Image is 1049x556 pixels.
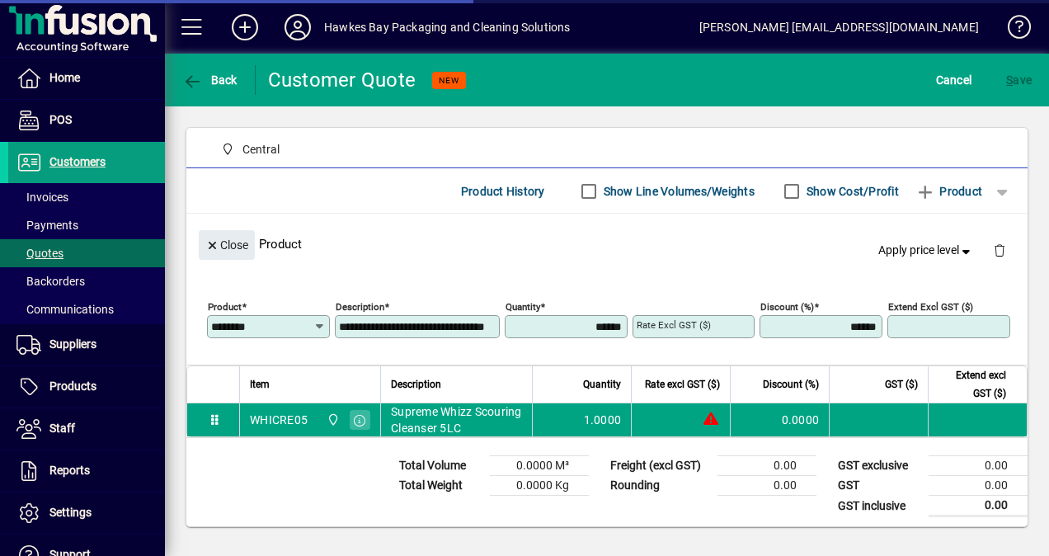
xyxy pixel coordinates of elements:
[699,14,979,40] div: [PERSON_NAME] [EMAIL_ADDRESS][DOMAIN_NAME]
[49,379,96,393] span: Products
[763,375,819,393] span: Discount (%)
[16,219,78,232] span: Payments
[391,375,441,393] span: Description
[8,295,165,323] a: Communications
[8,100,165,141] a: POS
[195,237,259,252] app-page-header-button: Close
[830,476,929,496] td: GST
[907,177,990,206] button: Product
[583,375,621,393] span: Quantity
[929,456,1028,476] td: 0.00
[208,301,242,313] mat-label: Product
[8,492,165,534] a: Settings
[8,58,165,99] a: Home
[8,211,165,239] a: Payments
[872,236,981,266] button: Apply price level
[830,456,929,476] td: GST exclusive
[165,65,256,95] app-page-header-button: Back
[461,178,545,205] span: Product History
[8,324,165,365] a: Suppliers
[885,375,918,393] span: GST ($)
[391,456,490,476] td: Total Volume
[250,375,270,393] span: Item
[49,71,80,84] span: Home
[49,113,72,126] span: POS
[730,403,829,436] td: 0.0000
[8,408,165,450] a: Staff
[219,12,271,42] button: Add
[182,73,238,87] span: Back
[8,450,165,492] a: Reports
[803,183,899,200] label: Show Cost/Profit
[49,464,90,477] span: Reports
[49,155,106,168] span: Customers
[199,230,255,260] button: Close
[995,3,1028,57] a: Knowledge Base
[242,141,280,158] span: Central
[878,242,974,259] span: Apply price level
[888,301,973,313] mat-label: Extend excl GST ($)
[932,65,976,95] button: Cancel
[929,496,1028,516] td: 0.00
[271,12,324,42] button: Profile
[1006,67,1032,93] span: ave
[600,183,755,200] label: Show Line Volumes/Weights
[929,476,1028,496] td: 0.00
[936,67,972,93] span: Cancel
[8,267,165,295] a: Backorders
[506,301,540,313] mat-label: Quantity
[336,301,384,313] mat-label: Description
[637,319,711,331] mat-label: Rate excl GST ($)
[980,230,1019,270] button: Delete
[16,303,114,316] span: Communications
[49,506,92,519] span: Settings
[214,139,286,160] span: Central
[205,232,248,259] span: Close
[8,366,165,408] a: Products
[49,337,96,351] span: Suppliers
[8,183,165,211] a: Invoices
[324,14,571,40] div: Hawkes Bay Packaging and Cleaning Solutions
[717,476,816,496] td: 0.00
[16,191,68,204] span: Invoices
[250,412,308,428] div: WHICRE05
[268,67,416,93] div: Customer Quote
[584,412,622,428] span: 1.0000
[186,214,1028,274] div: Product
[391,403,522,436] span: Supreme Whizz Scouring Cleanser 5LC
[1006,73,1013,87] span: S
[49,422,75,435] span: Staff
[915,178,982,205] span: Product
[602,456,717,476] td: Freight (excl GST)
[322,411,341,429] span: Central
[439,75,459,86] span: NEW
[454,177,552,206] button: Product History
[980,243,1019,257] app-page-header-button: Delete
[645,375,720,393] span: Rate excl GST ($)
[8,239,165,267] a: Quotes
[16,247,64,260] span: Quotes
[490,456,589,476] td: 0.0000 M³
[16,275,85,288] span: Backorders
[178,65,242,95] button: Back
[760,301,814,313] mat-label: Discount (%)
[490,476,589,496] td: 0.0000 Kg
[1002,65,1036,95] button: Save
[717,456,816,476] td: 0.00
[830,496,929,516] td: GST inclusive
[938,366,1006,403] span: Extend excl GST ($)
[391,476,490,496] td: Total Weight
[602,476,717,496] td: Rounding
